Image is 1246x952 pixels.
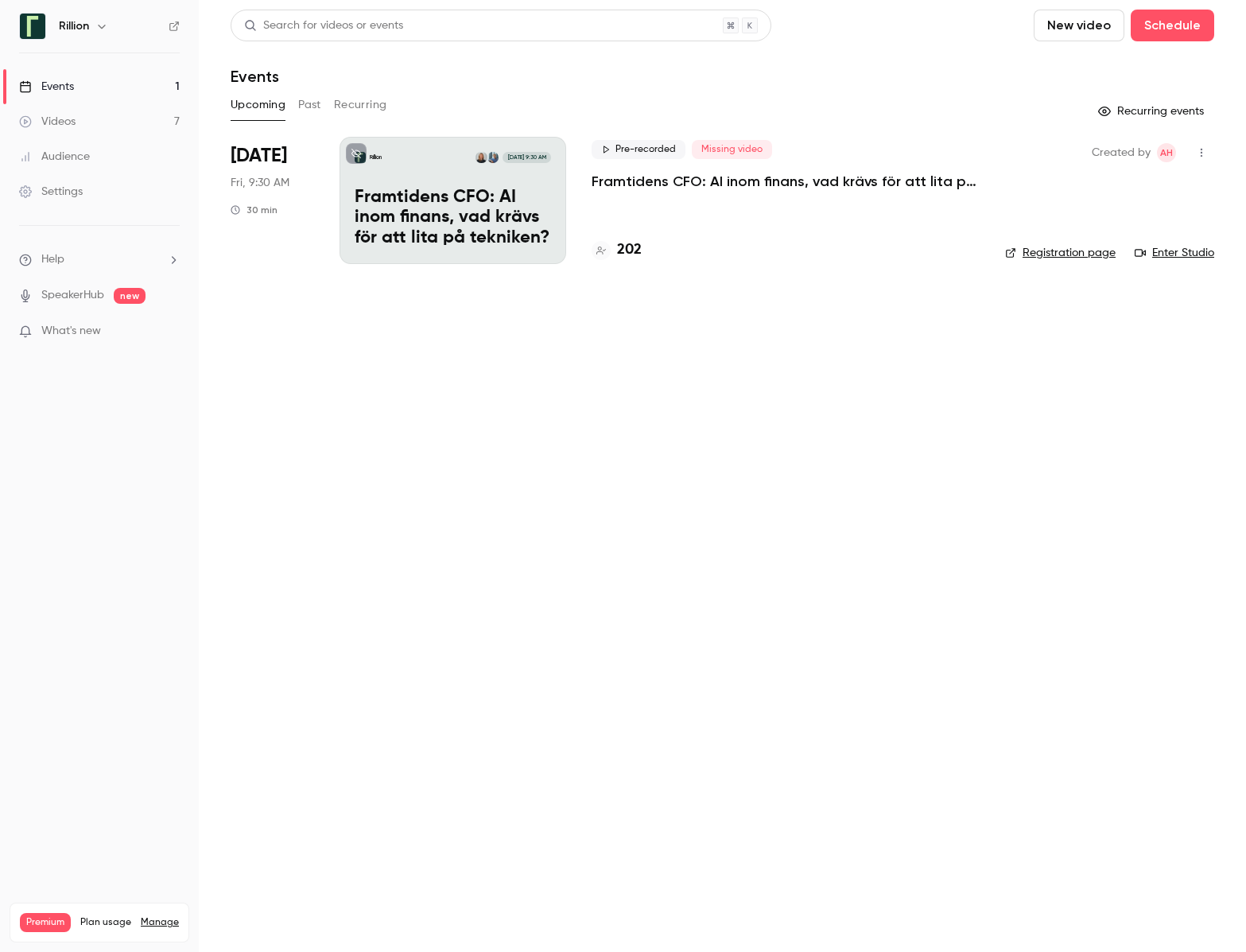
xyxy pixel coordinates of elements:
a: Manage [141,916,179,929]
span: Premium [20,913,71,932]
span: Adam Holmgren [1157,143,1176,162]
div: 30 min [231,204,278,216]
img: Rillion [20,14,45,39]
span: new [114,288,146,304]
span: Fri, 9:30 AM [231,175,289,191]
div: Events [19,79,74,95]
a: Registration page [1005,245,1116,261]
div: Search for videos or events [244,17,403,34]
button: Recurring [334,92,387,118]
span: Pre-recorded [592,140,685,159]
a: Framtidens CFO: AI inom finans, vad krävs för att lita på tekniken?​RillionRasmus AreskougSara Bö... [340,137,566,264]
div: Sep 26 Fri, 9:30 AM (Europe/Stockholm) [231,137,314,264]
span: [DATE] 9:30 AM [503,152,550,163]
button: Past [298,92,321,118]
span: Created by [1092,143,1151,162]
div: Videos [19,114,76,130]
button: Schedule [1131,10,1214,41]
img: Sara Börsvik [475,152,487,163]
div: Audience [19,149,90,165]
p: Rillion [370,153,382,161]
a: Enter Studio [1135,245,1214,261]
a: SpeakerHub [41,287,104,304]
span: Missing video [692,140,772,159]
h4: 202 [617,239,642,261]
button: Upcoming [231,92,285,118]
button: Recurring events [1091,99,1214,124]
button: New video [1034,10,1124,41]
span: Help [41,251,64,268]
div: Settings [19,184,83,200]
li: help-dropdown-opener [19,251,180,268]
span: Plan usage [80,916,131,929]
a: 202 [592,239,642,261]
iframe: Noticeable Trigger [161,324,180,339]
span: What's new [41,323,101,340]
h6: Rillion [59,18,89,34]
h1: Events [231,67,279,86]
a: Framtidens CFO: AI inom finans, vad krävs för att lita på tekniken?​ [592,172,980,191]
img: Rasmus Areskoug [487,152,499,163]
span: [DATE] [231,143,287,169]
p: Framtidens CFO: AI inom finans, vad krävs för att lita på tekniken?​ [355,188,551,249]
span: AH [1160,143,1173,162]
